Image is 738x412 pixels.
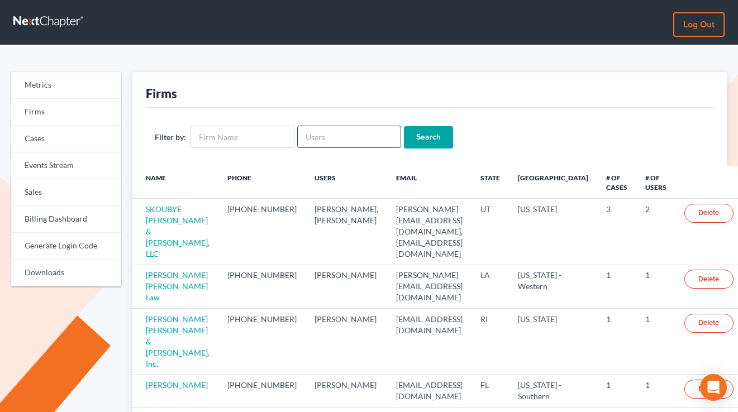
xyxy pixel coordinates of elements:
a: [PERSON_NAME] [146,380,208,390]
th: Email [387,166,472,199]
a: [PERSON_NAME] [PERSON_NAME] & [PERSON_NAME], Inc. [146,314,210,368]
td: 1 [597,265,636,308]
td: 2 [636,199,675,265]
a: Metrics [11,72,121,99]
a: Downloads [11,260,121,286]
td: RI [472,309,509,375]
a: Events Stream [11,152,121,179]
a: Delete [684,314,734,333]
td: UT [472,199,509,265]
td: [US_STATE] [509,199,597,265]
td: [PERSON_NAME][EMAIL_ADDRESS][DOMAIN_NAME], [EMAIL_ADDRESS][DOMAIN_NAME] [387,199,472,265]
div: Open Intercom Messenger [700,374,727,401]
td: 1 [636,375,675,407]
a: Sales [11,179,121,206]
td: [PHONE_NUMBER] [218,309,306,375]
td: 1 [597,309,636,375]
a: Generate Login Code [11,233,121,260]
a: Delete [684,380,734,399]
a: Firms [11,99,121,126]
td: LA [472,265,509,308]
th: # of Cases [597,166,636,199]
td: [PERSON_NAME], [PERSON_NAME] [306,199,387,265]
th: State [472,166,509,199]
a: Cases [11,126,121,152]
td: [US_STATE] - Western [509,265,597,308]
th: Name [132,166,218,199]
td: 3 [597,199,636,265]
td: [PERSON_NAME][EMAIL_ADDRESS][DOMAIN_NAME] [387,265,472,308]
th: Users [306,166,387,199]
a: SKOUBYE [PERSON_NAME] & [PERSON_NAME], LLC [146,204,210,258]
th: Phone [218,166,306,199]
td: 1 [636,265,675,308]
td: [PERSON_NAME] [306,309,387,375]
td: [US_STATE] - Southern [509,375,597,407]
td: [US_STATE] [509,309,597,375]
td: [PHONE_NUMBER] [218,265,306,308]
th: [GEOGRAPHIC_DATA] [509,166,597,199]
td: 1 [636,309,675,375]
input: Users [297,126,401,148]
input: Search [404,126,453,148]
td: [PHONE_NUMBER] [218,375,306,407]
a: Log out [673,12,725,37]
a: [PERSON_NAME] [PERSON_NAME] Law [146,270,208,302]
th: # of Users [636,166,675,199]
div: Firms [146,85,177,102]
a: Billing Dashboard [11,206,121,233]
td: [PHONE_NUMBER] [218,199,306,265]
td: 1 [597,375,636,407]
input: Firm Name [191,126,294,148]
td: [EMAIL_ADDRESS][DOMAIN_NAME] [387,309,472,375]
a: Delete [684,270,734,289]
a: Delete [684,204,734,223]
label: Filter by: [155,131,186,143]
td: FL [472,375,509,407]
td: [PERSON_NAME] [306,265,387,308]
td: [PERSON_NAME] [306,375,387,407]
td: [EMAIL_ADDRESS][DOMAIN_NAME] [387,375,472,407]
